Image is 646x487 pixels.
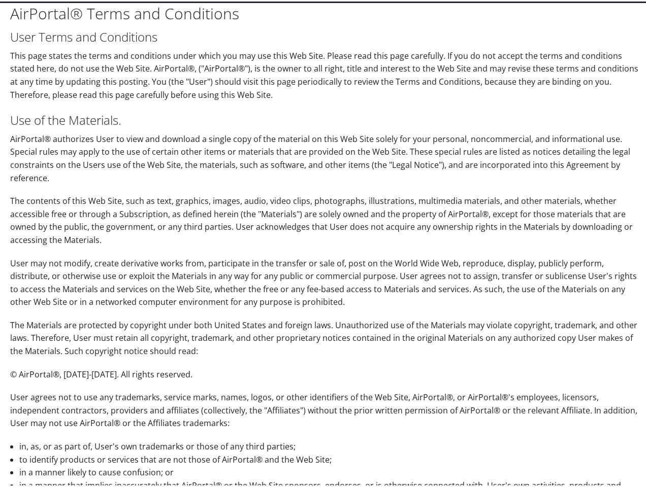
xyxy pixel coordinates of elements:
[10,318,640,357] p: The Materials are protected by copyright under both United States and foreign laws. Unauthorized ...
[10,48,640,100] p: This page states the terms and conditions under which you may use this Web Site. Please read this...
[19,452,640,465] li: to identify products or services that are not those of AirPortal® and the Web Site;
[19,439,640,452] li: in, as, or as part of, User's own trademarks or those of any third parties;
[10,2,640,23] h1: AirPortal® Terms and Conditions
[10,27,640,44] h2: User Terms and Conditions
[10,110,640,127] h2: Use of the Materials.
[10,256,640,307] p: User may not modify, create derivative works from, participate in the transfer or sale of, post o...
[10,131,640,183] p: AirPortal® authorizes User to view and download a single copy of the material on this Web Site so...
[10,390,640,429] p: User agrees not to use any trademarks, service marks, names, logos, or other identifiers of the W...
[19,465,640,478] li: in a manner likely to cause confusion; or
[10,193,640,245] p: The contents of this Web Site, such as text, graphics, images, audio, video clips, photographs, i...
[10,367,640,380] p: © AirPortal®, [DATE]-[DATE]. All rights reserved.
